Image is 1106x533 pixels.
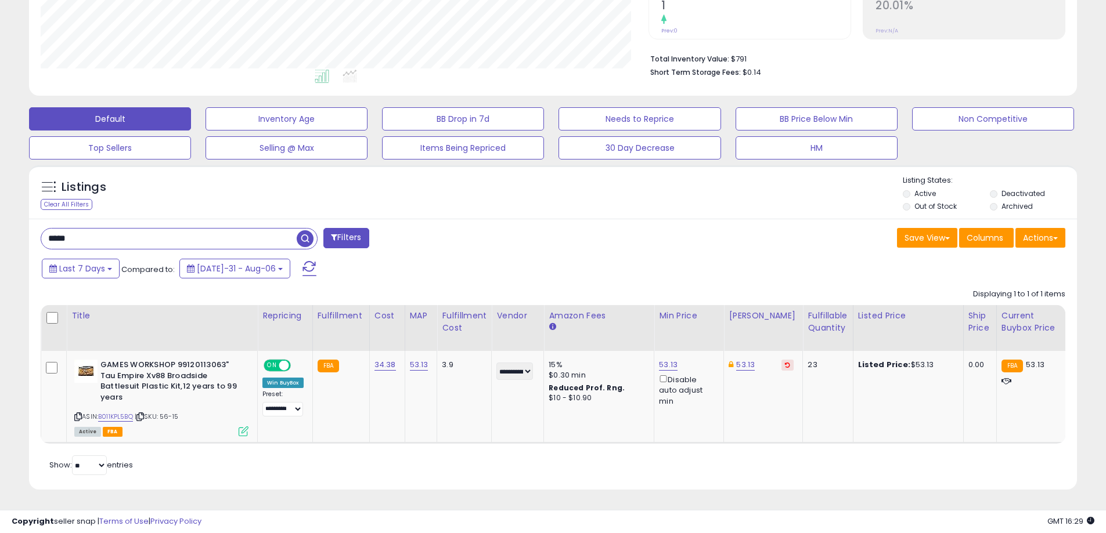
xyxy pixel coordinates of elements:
button: Selling @ Max [206,136,368,159]
button: Filters [323,228,369,248]
div: $0.30 min [549,370,645,380]
button: Save View [897,228,957,248]
span: $0.14 [743,67,761,78]
h5: Listings [62,179,106,195]
a: 53.13 [410,359,428,371]
span: ON [265,361,279,371]
img: 41+sR2Nct7L._SL40_.jpg [74,360,98,383]
div: Fulfillable Quantity [808,310,848,334]
div: Cost [374,310,400,322]
div: Listed Price [858,310,959,322]
button: Items Being Repriced [382,136,544,159]
div: Displaying 1 to 1 of 1 items [973,289,1065,300]
div: Amazon Fees [549,310,649,322]
b: Reduced Prof. Rng. [549,383,625,393]
div: Repricing [262,310,308,322]
span: 53.13 [1026,359,1044,370]
small: Prev: 0 [661,27,678,34]
div: Fulfillment [318,310,365,322]
div: Clear All Filters [41,199,92,210]
div: 15% [549,360,645,370]
small: FBA [318,360,339,372]
b: Listed Price: [858,359,911,370]
div: Disable auto adjust min [659,373,715,407]
div: $10 - $10.90 [549,393,645,403]
div: 3.9 [442,360,482,370]
button: [DATE]-31 - Aug-06 [179,259,290,278]
button: BB Price Below Min [736,107,898,130]
button: 30 Day Decrease [559,136,720,159]
span: Compared to: [121,264,175,275]
div: Vendor [496,310,539,322]
span: Last 7 Days [59,263,105,274]
button: Last 7 Days [42,259,120,278]
span: OFF [289,361,308,371]
div: [PERSON_NAME] [729,310,798,322]
a: 53.13 [736,359,755,371]
p: Listing States: [903,175,1077,186]
label: Deactivated [1001,188,1045,198]
div: ASIN: [74,360,248,435]
button: Top Sellers [29,136,191,159]
div: Title [71,310,253,322]
small: Prev: N/A [876,27,898,34]
button: BB Drop in 7d [382,107,544,130]
small: FBA [1001,360,1023,372]
div: 23 [808,360,844,370]
b: Short Term Storage Fees: [650,67,741,77]
a: 34.38 [374,359,396,371]
div: Ship Price [968,310,992,334]
div: MAP [410,310,433,322]
strong: Copyright [12,516,54,527]
span: Columns [967,232,1003,244]
span: | SKU: 56-15 [135,412,178,421]
small: Amazon Fees. [549,322,556,332]
div: seller snap | | [12,516,201,527]
b: Total Inventory Value: [650,54,729,64]
div: Min Price [659,310,719,322]
button: Default [29,107,191,130]
span: [DATE]-31 - Aug-06 [197,263,276,274]
a: Terms of Use [99,516,149,527]
button: Columns [959,228,1014,248]
label: Active [914,188,936,198]
div: $53.13 [858,360,954,370]
div: Current Buybox Price [1001,310,1061,334]
button: Non Competitive [912,107,1074,130]
th: CSV column name: cust_attr_2_Vendor [492,305,544,351]
button: Needs to Reprice [559,107,720,130]
div: Fulfillment Cost [442,310,487,334]
div: Preset: [262,390,304,416]
label: Archived [1001,201,1033,211]
a: B011KPL5BQ [98,412,133,422]
div: 0.00 [968,360,988,370]
span: FBA [103,427,123,437]
div: Win BuyBox [262,378,304,388]
label: Out of Stock [914,201,957,211]
a: Privacy Policy [150,516,201,527]
span: All listings currently available for purchase on Amazon [74,427,101,437]
span: Show: entries [49,459,133,470]
button: Inventory Age [206,107,368,130]
a: 53.13 [659,359,678,371]
b: GAMES WORKSHOP 99120113063" Tau Empire Xv88 Broadside Battlesuit Plastic Kit,12 years to 99 years [100,360,242,405]
button: HM [736,136,898,159]
span: 2025-08-15 16:29 GMT [1047,516,1094,527]
li: $791 [650,51,1057,65]
button: Actions [1015,228,1065,248]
